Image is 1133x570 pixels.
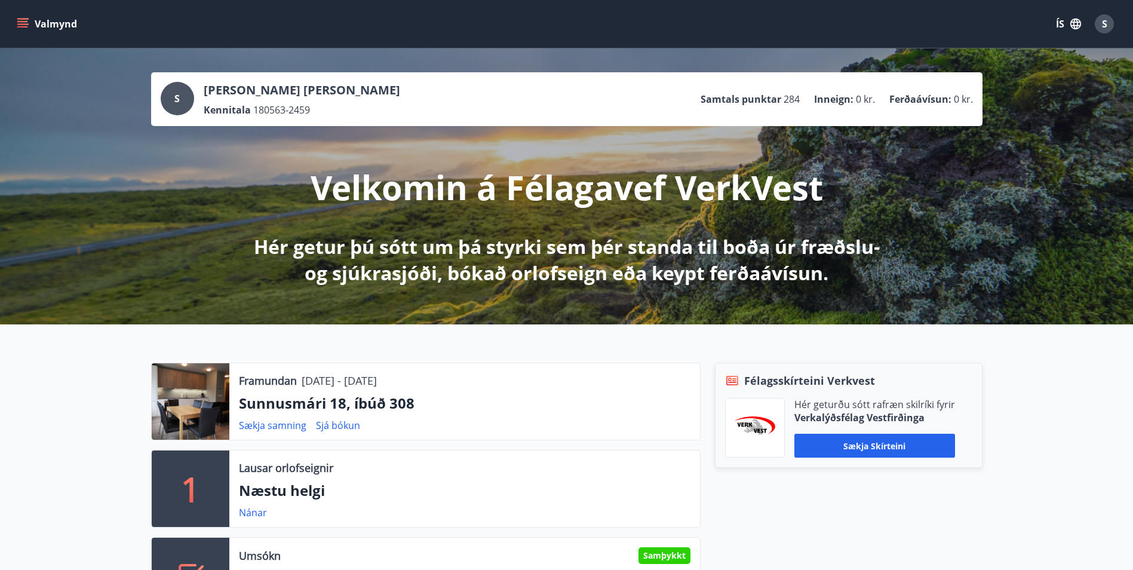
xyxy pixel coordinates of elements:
p: Samtals punktar [701,93,781,106]
span: 180563-2459 [253,103,310,117]
p: Inneign : [814,93,853,106]
span: 284 [784,93,800,106]
p: Kennitala [204,103,251,117]
div: Samþykkt [638,547,690,564]
span: S [1102,17,1107,30]
p: Verkalýðsfélag Vestfirðinga [794,411,955,424]
a: Sækja samning [239,419,306,432]
p: 1 [181,466,200,511]
button: ÍS [1049,13,1088,35]
span: Félagsskírteini Verkvest [744,373,875,388]
button: S [1090,10,1119,38]
p: Ferðaávísun : [889,93,951,106]
p: Framundan [239,373,297,388]
p: Hér getur þú sótt um þá styrki sem þér standa til boða úr fræðslu- og sjúkrasjóði, bókað orlofsei... [251,234,882,286]
p: Hér geturðu sótt rafræn skilríki fyrir [794,398,955,411]
p: Sunnusmári 18, íbúð 308 [239,393,690,413]
a: Nánar [239,506,267,519]
p: Næstu helgi [239,480,690,501]
a: Sjá bókun [316,419,360,432]
button: Sækja skírteini [794,434,955,458]
img: jihgzMk4dcgjRAW2aMgpbAqQEG7LZi0j9dOLAUvz.png [735,416,775,440]
span: 0 kr. [856,93,875,106]
p: Lausar orlofseignir [239,460,333,476]
p: Velkomin á Félagavef VerkVest [311,164,823,210]
span: S [174,92,180,105]
p: [PERSON_NAME] [PERSON_NAME] [204,82,400,99]
p: Umsókn [239,548,281,563]
p: [DATE] - [DATE] [302,373,377,388]
span: 0 kr. [954,93,973,106]
button: menu [14,13,82,35]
